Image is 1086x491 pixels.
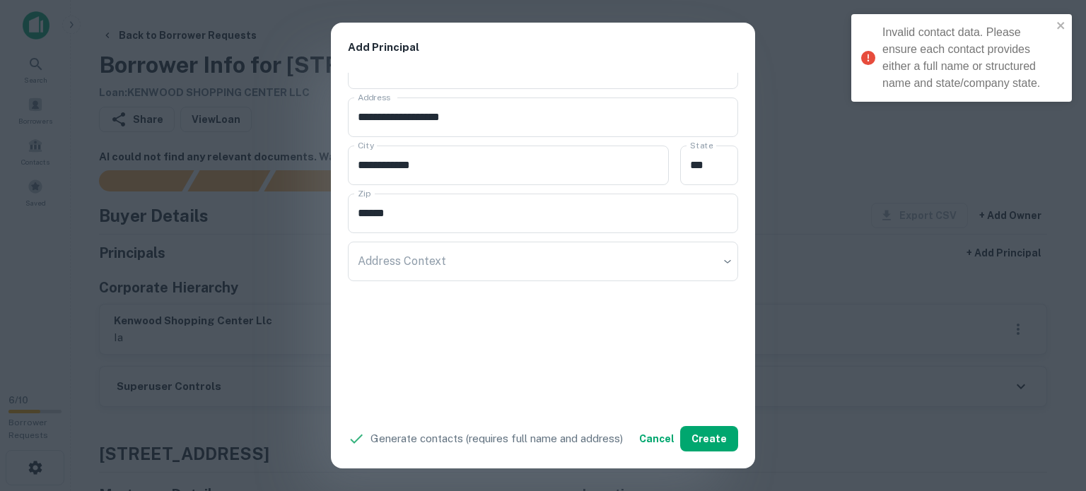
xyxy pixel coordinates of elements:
[331,23,755,73] h2: Add Principal
[690,139,713,151] label: State
[358,91,390,103] label: Address
[882,24,1052,92] div: Invalid contact data. Please ensure each contact provides either a full name or structured name a...
[633,426,680,451] button: Cancel
[1056,20,1066,33] button: close
[1015,378,1086,446] iframe: Chat Widget
[358,139,374,151] label: City
[370,430,623,447] p: Generate contacts (requires full name and address)
[348,242,738,281] div: ​
[680,426,738,451] button: Create
[358,187,370,199] label: Zip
